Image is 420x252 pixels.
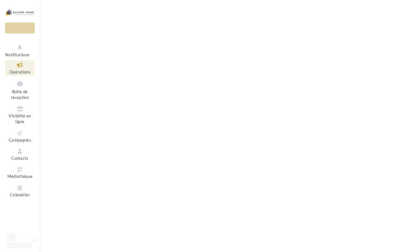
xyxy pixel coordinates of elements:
a: Visibilité en ligne [5,104,35,126]
span: Notifications [5,52,30,57]
span: Opérations [9,69,31,74]
span: Contacts [11,156,29,161]
a: Calendrier [5,183,35,199]
a: Boîte de réception [5,78,35,101]
div: Nouvelle campagne [5,23,35,33]
span: Médiathèque [7,174,33,179]
span: Calendrier [10,192,30,197]
a: Médiathèque [5,165,35,180]
a: Opérations [5,60,35,76]
a: Contacts [5,146,35,162]
span: Boîte de réception [11,89,29,100]
a: Campagnes [5,128,35,144]
span: Visibilité en ligne [9,113,31,124]
span: Campagnes [9,137,31,143]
